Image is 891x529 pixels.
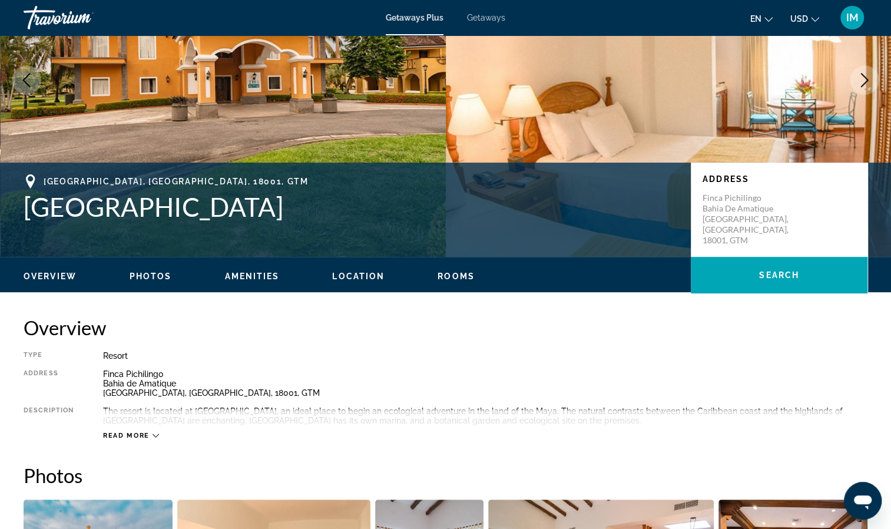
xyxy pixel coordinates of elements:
div: Address [24,369,74,398]
span: Search [759,270,799,280]
button: Photos [130,271,172,282]
button: Read more [103,431,159,440]
button: Change currency [790,10,819,27]
a: Getaways [467,13,505,22]
button: User Menu [837,5,867,30]
button: Next image [850,65,879,95]
button: Amenities [224,271,279,282]
h2: Photos [24,464,867,487]
span: en [750,14,761,24]
button: Previous image [12,65,41,95]
iframe: Button to launch messaging window [844,482,882,520]
h1: [GEOGRAPHIC_DATA] [24,191,679,222]
button: Location [332,271,385,282]
span: Read more [103,432,150,439]
button: Change language [750,10,773,27]
button: Overview [24,271,77,282]
div: Finca Pichilingo Bahia de Amatique [GEOGRAPHIC_DATA], [GEOGRAPHIC_DATA], 18001, GTM [103,369,867,398]
div: Type [24,351,74,361]
a: Getaways Plus [386,13,443,22]
button: Search [691,257,867,293]
button: Rooms [438,271,475,282]
div: Description [24,406,74,425]
div: The resort is located at [GEOGRAPHIC_DATA], an ideal place to begin an ecological adventure in th... [103,406,867,425]
p: Address [703,174,856,184]
div: Resort [103,351,867,361]
p: Finca Pichilingo Bahia de Amatique [GEOGRAPHIC_DATA], [GEOGRAPHIC_DATA], 18001, GTM [703,193,797,246]
span: USD [790,14,808,24]
span: IM [846,12,859,24]
h2: Overview [24,316,867,339]
span: [GEOGRAPHIC_DATA], [GEOGRAPHIC_DATA], 18001, GTM [44,177,309,186]
a: Travorium [24,2,141,33]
